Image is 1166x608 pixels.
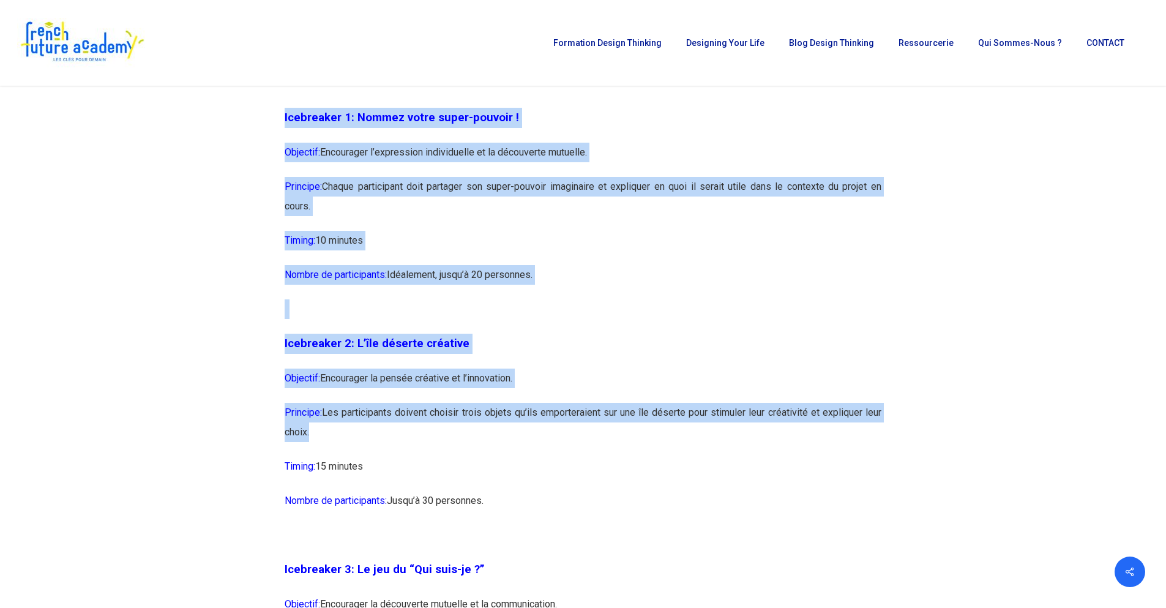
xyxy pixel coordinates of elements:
span: Formation Design Thinking [553,38,662,48]
span: Timing: [285,460,315,472]
span: Ressourcerie [899,38,954,48]
span: Qui sommes-nous ? [978,38,1062,48]
p: Encourager la pensée créative et l’innovation. [285,369,881,403]
a: Designing Your Life [680,39,771,47]
span: Objectif: [285,372,320,384]
span: Designing Your Life [686,38,764,48]
span: Nombre de participants: [285,495,387,506]
a: Qui sommes-nous ? [972,39,1068,47]
p: Chaque participant doit partager son super-pouvoir imaginaire et expliquer en quoi il serait util... [285,177,881,231]
span: Timing: [285,235,315,246]
p: Les participants doivent choisir trois objets qu’ils emporteraient sur une île déserte pour stimu... [285,403,881,457]
p: Encourager l’expression individuelle et la découverte mutuelle. [285,143,881,177]
p: 15 minutes [285,457,881,491]
a: CONTACT [1080,39,1130,47]
span: Nombre de participants: [285,269,387,280]
p: Jusqu’à 30 personnes. [285,491,881,525]
span: Blog Design Thinking [789,38,874,48]
img: French Future Academy [17,18,146,67]
span: CONTACT [1086,38,1124,48]
a: Blog Design Thinking [783,39,880,47]
a: Ressourcerie [892,39,960,47]
span: Icebreaker 1: Nommez votre super-pouvoir ! [285,111,519,124]
span: Icebreaker 2: L’île déserte créative [285,337,469,350]
a: Formation Design Thinking [547,39,668,47]
span: Icebreaker 3: Le jeu du “Qui suis-je ?” [285,563,485,576]
p: 10 minutes [285,231,881,265]
span: Principe: [285,181,322,192]
span: Principe: [285,407,322,418]
p: Idéalement, jusqu’à 20 personnes. [285,265,881,299]
span: Objectif: [285,146,320,158]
